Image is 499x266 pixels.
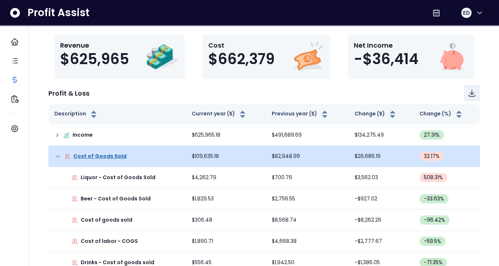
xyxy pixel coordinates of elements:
td: $4,668.38 [266,231,349,252]
span: 508.31 % [424,174,443,181]
td: $306.48 [186,210,266,231]
button: Current year ($) [192,110,247,119]
td: $1,829.53 [186,188,266,210]
img: Net Income [435,40,468,73]
td: $134,275.49 [349,125,414,146]
button: Change ($) [355,110,397,119]
button: Download [464,85,480,101]
p: Cost of labor - COGS [81,237,138,245]
button: Previous year ($) [272,110,329,119]
td: $491,689.69 [266,125,349,146]
td: $2,756.55 [266,188,349,210]
td: -$2,777.67 [349,231,414,252]
td: $82,948.99 [266,146,349,167]
span: -$36,414 [354,50,418,68]
img: Revenue [146,40,179,73]
span: ED [463,9,469,16]
p: Revenue [60,40,129,50]
td: -$8,262.26 [349,210,414,231]
td: -$927.02 [349,188,414,210]
p: Cost of goods sold [81,216,132,224]
button: Description [54,110,98,119]
span: $625,965 [60,50,129,68]
span: -96.42 % [424,216,445,224]
p: Net Income [354,40,418,50]
span: 27.31 % [424,131,440,139]
p: Cost [208,40,275,50]
td: $4,262.79 [186,167,266,188]
td: $26,686.19 [349,146,414,167]
td: $8,568.74 [266,210,349,231]
p: Cost of Goods Sold [73,152,126,160]
td: $700.76 [266,167,349,188]
span: Profit Assist [27,6,89,19]
button: Change (%) [419,110,463,119]
td: $3,562.03 [349,167,414,188]
span: -33.63 % [424,195,444,203]
p: Profit & Loss [48,88,89,98]
p: Income [73,131,93,139]
td: $1,890.71 [186,231,266,252]
span: -59.5 % [424,237,441,245]
span: 32.17 % [424,152,440,160]
span: $662,379 [208,50,275,68]
p: Liquor - Cost of Goods Sold [81,174,155,181]
td: $625,965.18 [186,125,266,146]
p: Beer - Cost of Goods Sold [81,195,151,203]
img: Cost [291,40,324,73]
td: $109,635.18 [186,146,266,167]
